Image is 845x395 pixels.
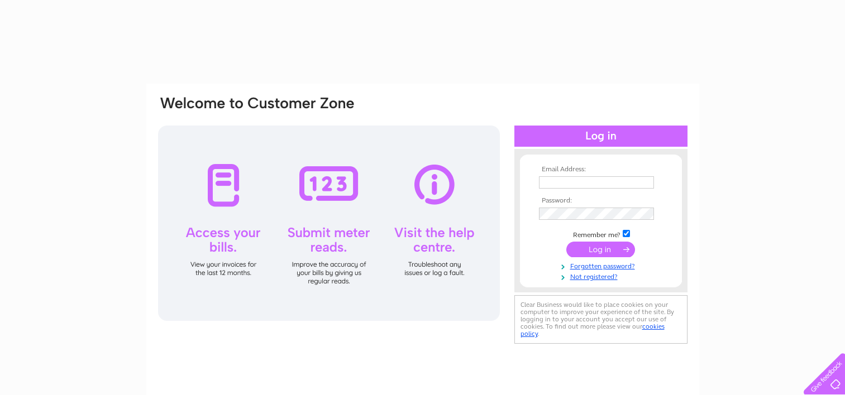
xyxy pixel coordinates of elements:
[536,228,666,239] td: Remember me?
[521,322,665,338] a: cookies policy
[536,197,666,205] th: Password:
[566,242,635,257] input: Submit
[539,271,666,281] a: Not registered?
[539,260,666,271] a: Forgotten password?
[514,295,688,344] div: Clear Business would like to place cookies on your computer to improve your experience of the sit...
[536,166,666,174] th: Email Address:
